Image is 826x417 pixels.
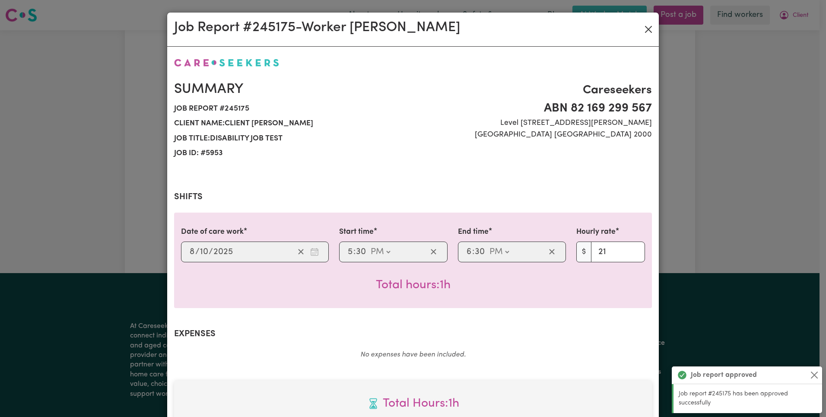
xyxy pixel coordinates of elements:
button: Close [642,22,655,36]
input: -- [466,245,472,258]
input: -- [189,245,195,258]
input: -- [200,245,209,258]
img: Careseekers logo [174,59,279,67]
h2: Shifts [174,192,652,202]
span: Job ID: # 5953 [174,146,408,161]
h2: Summary [174,81,408,98]
input: -- [356,245,366,258]
span: [GEOGRAPHIC_DATA] [GEOGRAPHIC_DATA] 2000 [418,129,652,140]
label: Hourly rate [576,226,616,238]
p: Job report #245175 has been approved successfully [679,389,817,408]
label: Start time [339,226,374,238]
label: End time [458,226,489,238]
button: Clear date [294,245,308,258]
span: Level [STREET_ADDRESS][PERSON_NAME] [418,118,652,129]
span: / [195,247,200,257]
button: Close [809,370,820,380]
input: -- [474,245,485,258]
strong: Job report approved [691,370,757,380]
h2: Expenses [174,329,652,339]
button: Enter the date of care work [308,245,321,258]
span: Job title: Disability Job Test [174,131,408,146]
span: ABN 82 169 299 567 [418,99,652,118]
em: No expenses have been included. [360,351,466,358]
h2: Job Report # 245175 - Worker [PERSON_NAME] [174,19,460,36]
span: Client name: Client [PERSON_NAME] [174,116,408,131]
span: Total hours worked: 1 hour [181,395,645,413]
span: / [209,247,213,257]
input: ---- [213,245,233,258]
span: Total hours worked: 1 hour [376,279,451,291]
label: Date of care work [181,226,244,238]
span: $ [576,242,591,262]
input: -- [347,245,353,258]
span: : [472,247,474,257]
span: Job report # 245175 [174,102,408,116]
span: Careseekers [418,81,652,99]
span: : [353,247,356,257]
